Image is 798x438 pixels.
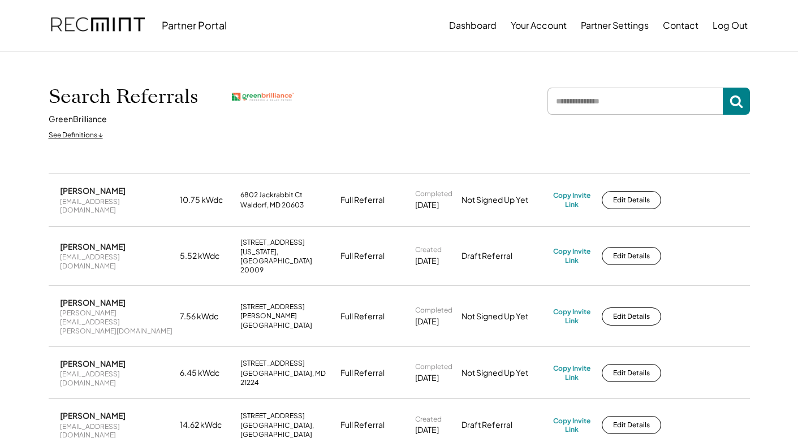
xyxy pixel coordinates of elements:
[461,419,546,431] div: Draft Referral
[602,364,661,382] button: Edit Details
[415,245,442,254] div: Created
[240,302,334,320] div: [STREET_ADDRESS][PERSON_NAME]
[60,197,173,215] div: [EMAIL_ADDRESS][DOMAIN_NAME]
[60,185,126,196] div: [PERSON_NAME]
[415,362,452,371] div: Completed
[232,93,294,101] img: greenbrilliance.png
[240,201,304,210] div: Waldorf, MD 20603
[180,194,234,206] div: 10.75 kWdc
[713,14,748,37] button: Log Out
[415,200,439,211] div: [DATE]
[581,14,649,37] button: Partner Settings
[461,311,546,322] div: Not Signed Up Yet
[415,415,442,424] div: Created
[240,248,334,274] div: [US_STATE], [GEOGRAPHIC_DATA] 20009
[553,191,590,209] div: Copy Invite Link
[240,190,303,200] div: 6802 Jackrabbit Ct
[49,131,103,140] div: See Definitions ↓
[340,419,385,431] div: Full Referral
[415,189,452,198] div: Completed
[60,309,173,335] div: [PERSON_NAME][EMAIL_ADDRESS][PERSON_NAME][DOMAIN_NAME]
[461,194,546,206] div: Not Signed Up Yet
[415,306,452,315] div: Completed
[60,297,126,307] div: [PERSON_NAME]
[49,114,107,125] div: GreenBrilliance
[461,367,546,379] div: Not Signed Up Yet
[340,367,385,379] div: Full Referral
[415,255,439,267] div: [DATE]
[553,307,590,325] div: Copy Invite Link
[49,85,198,109] h1: Search Referrals
[60,358,126,368] div: [PERSON_NAME]
[340,194,385,206] div: Full Referral
[340,311,385,322] div: Full Referral
[461,250,546,262] div: Draft Referral
[60,241,126,251] div: [PERSON_NAME]
[602,191,661,209] button: Edit Details
[60,410,126,420] div: [PERSON_NAME]
[180,311,234,322] div: 7.56 kWdc
[180,250,234,262] div: 5.52 kWdc
[602,416,661,434] button: Edit Details
[340,250,385,262] div: Full Referral
[553,364,590,381] div: Copy Invite Link
[602,247,661,265] button: Edit Details
[449,14,497,37] button: Dashboard
[240,238,305,247] div: [STREET_ADDRESS]
[415,424,439,436] div: [DATE]
[60,370,173,387] div: [EMAIL_ADDRESS][DOMAIN_NAME]
[51,6,145,45] img: recmint-logotype%403x.png
[663,14,698,37] button: Contact
[553,247,590,264] div: Copy Invite Link
[415,372,439,384] div: [DATE]
[240,321,312,330] div: [GEOGRAPHIC_DATA]
[240,369,334,387] div: [GEOGRAPHIC_DATA], MD 21224
[240,359,305,368] div: [STREET_ADDRESS]
[415,316,439,327] div: [DATE]
[180,419,234,431] div: 14.62 kWdc
[511,14,567,37] button: Your Account
[602,307,661,326] button: Edit Details
[162,19,227,32] div: Partner Portal
[553,417,590,434] div: Copy Invite Link
[180,367,234,379] div: 6.45 kWdc
[60,253,173,270] div: [EMAIL_ADDRESS][DOMAIN_NAME]
[240,411,305,420] div: [STREET_ADDRESS]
